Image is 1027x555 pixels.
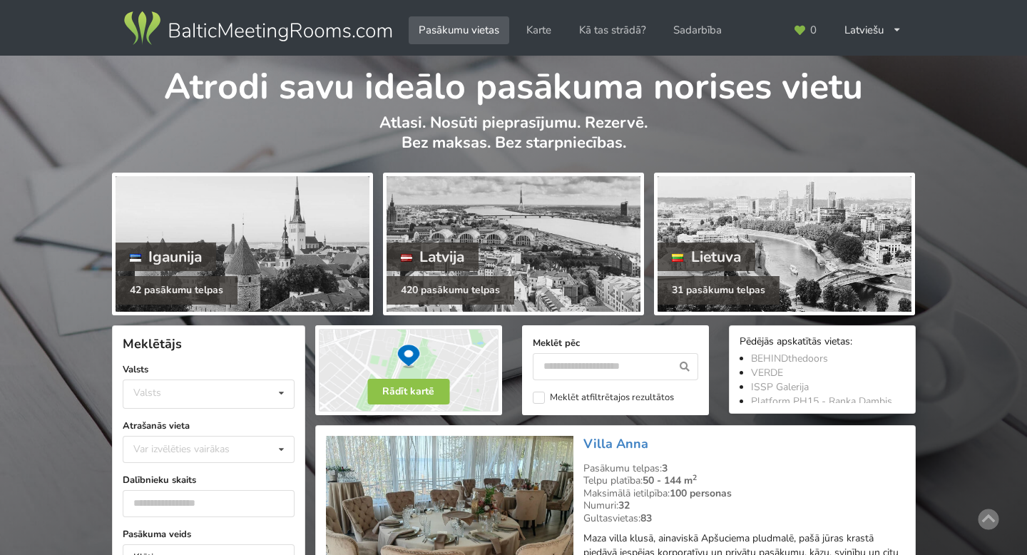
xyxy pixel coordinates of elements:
[654,173,915,315] a: Lietuva 31 pasākumu telpas
[663,16,732,44] a: Sadarbība
[123,419,295,433] label: Atrašanās vieta
[409,16,509,44] a: Pasākumu vietas
[834,16,912,44] div: Latviešu
[533,336,698,350] label: Meklēt pēc
[367,379,449,404] button: Rādīt kartē
[123,473,295,487] label: Dalībnieku skaits
[583,487,904,500] div: Maksimālā ietilpība:
[740,336,905,350] div: Pēdējās apskatītās vietas:
[693,472,697,483] sup: 2
[121,9,394,49] img: Baltic Meeting Rooms
[658,243,755,271] div: Lietuva
[670,487,732,500] strong: 100 personas
[383,173,644,315] a: Latvija 420 pasākumu telpas
[640,511,652,525] strong: 83
[130,441,262,457] div: Var izvēlēties vairākas
[116,243,217,271] div: Igaunija
[123,362,295,377] label: Valsts
[751,394,892,422] a: Platform PH15 - Raņka Dambis 34
[569,16,656,44] a: Kā tas strādā?
[643,474,697,487] strong: 50 - 144 m
[533,392,674,404] label: Meklēt atfiltrētajos rezultātos
[583,474,904,487] div: Telpu platība:
[658,276,780,305] div: 31 pasākumu telpas
[618,499,630,512] strong: 32
[810,25,817,36] span: 0
[387,276,514,305] div: 420 pasākumu telpas
[387,243,479,271] div: Latvija
[516,16,561,44] a: Karte
[751,366,783,380] a: VERDE
[583,435,648,452] a: Villa Anna
[751,380,809,394] a: ISSP Galerija
[112,56,916,110] h1: Atrodi savu ideālo pasākuma norises vietu
[112,113,916,168] p: Atlasi. Nosūti pieprasījumu. Rezervē. Bez maksas. Bez starpniecības.
[583,499,904,512] div: Numuri:
[662,462,668,475] strong: 3
[583,462,904,475] div: Pasākumu telpas:
[315,325,502,415] img: Rādīt kartē
[123,527,295,541] label: Pasākuma veids
[583,512,904,525] div: Gultasvietas:
[133,387,161,399] div: Valsts
[116,276,237,305] div: 42 pasākumu telpas
[751,352,828,365] a: BEHINDthedoors
[123,335,182,352] span: Meklētājs
[112,173,373,315] a: Igaunija 42 pasākumu telpas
